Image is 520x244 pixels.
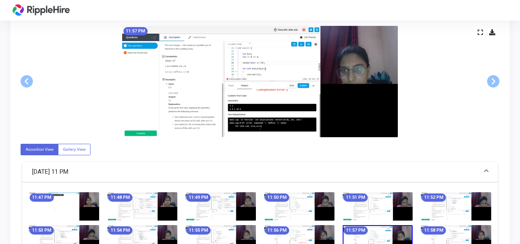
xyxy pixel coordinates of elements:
img: screenshot-1756318838578.jpeg [264,192,334,221]
mat-chip: 11:58 PM [422,226,446,235]
img: screenshot-1756319258578.jpeg [122,26,398,137]
mat-chip: 11:55 PM [186,226,211,235]
mat-chip: 11:48 PM [108,193,132,202]
mat-chip: 11:50 PM [265,193,289,202]
img: screenshot-1756318958581.jpeg [421,192,491,221]
img: logo [10,2,72,18]
mat-chip: 11:57 PM [344,226,368,235]
mat-chip: 11:57 PM [123,27,148,35]
mat-chip: 11:49 PM [186,193,211,202]
mat-panel-title: [DATE] 11 PM [32,167,478,177]
mat-chip: 11:52 PM [422,193,446,202]
label: Accordion View [21,144,58,155]
img: screenshot-1756318898583.jpeg [343,192,413,221]
mat-chip: 11:51 PM [344,193,368,202]
img: screenshot-1756318778583.jpeg [186,192,256,221]
mat-expansion-panel-header: [DATE] 11 PM [22,162,498,182]
mat-chip: 11:54 PM [108,226,132,235]
img: screenshot-1756318658273.jpeg [29,192,99,221]
img: screenshot-1756318718572.jpeg [107,192,178,221]
mat-chip: 11:53 PM [30,226,54,235]
mat-chip: 11:56 PM [265,226,289,235]
label: Gallery View [58,144,91,155]
mat-chip: 11:47 PM [30,193,54,202]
